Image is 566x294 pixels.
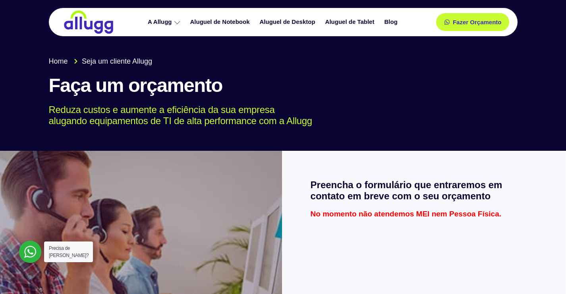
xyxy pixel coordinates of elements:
a: Aluguel de Desktop [256,15,321,29]
span: Home [49,56,68,67]
img: locação de TI é Allugg [63,10,114,34]
a: Aluguel de Tablet [321,15,381,29]
a: A Allugg [144,15,186,29]
h2: Preencha o formulário que entraremos em contato em breve com o seu orçamento [311,179,537,202]
span: Precisa de [PERSON_NAME]? [49,245,89,258]
span: Seja um cliente Allugg [80,56,152,67]
span: Fazer Orçamento [453,19,502,25]
h1: Faça um orçamento [49,75,518,96]
a: Fazer Orçamento [436,13,510,31]
a: Blog [380,15,403,29]
p: Reduza custos e aumente a eficiência da sua empresa alugando equipamentos de TI de alta performan... [49,104,506,127]
p: No momento não atendemos MEI nem Pessoa Física. [311,210,537,218]
a: Aluguel de Notebook [186,15,256,29]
